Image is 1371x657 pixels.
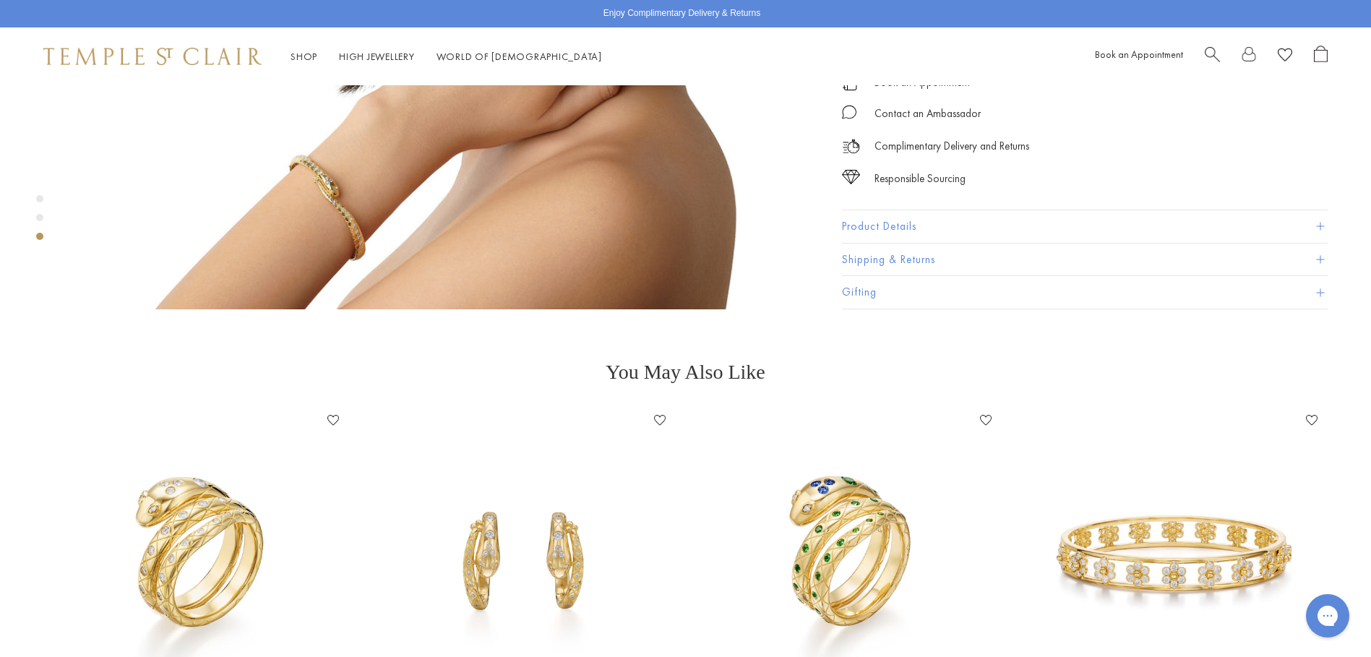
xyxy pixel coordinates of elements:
button: Gifting [842,276,1328,309]
p: Complimentary Delivery and Returns [874,137,1029,155]
button: Product Details [842,210,1328,243]
div: Product gallery navigation [36,192,43,252]
a: High JewelleryHigh Jewellery [339,50,415,63]
iframe: Gorgias live chat messenger [1299,589,1357,643]
button: Shipping & Returns [842,243,1328,275]
nav: Main navigation [291,48,602,66]
a: Search [1205,46,1220,68]
a: ShopShop [291,50,317,63]
div: Contact an Ambassador [874,105,981,123]
a: View Wishlist [1278,46,1292,68]
img: MessageIcon-01_2.svg [842,105,856,119]
a: Open Shopping Bag [1314,46,1328,68]
img: icon_delivery.svg [842,137,860,155]
a: Book an Appointment [1095,48,1183,61]
h3: You May Also Like [58,361,1313,384]
div: Responsible Sourcing [874,170,966,188]
a: World of [DEMOGRAPHIC_DATA]World of [DEMOGRAPHIC_DATA] [437,50,602,63]
img: Temple St. Clair [43,48,262,65]
p: Enjoy Complimentary Delivery & Returns [603,7,760,21]
img: icon_sourcing.svg [842,170,860,184]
